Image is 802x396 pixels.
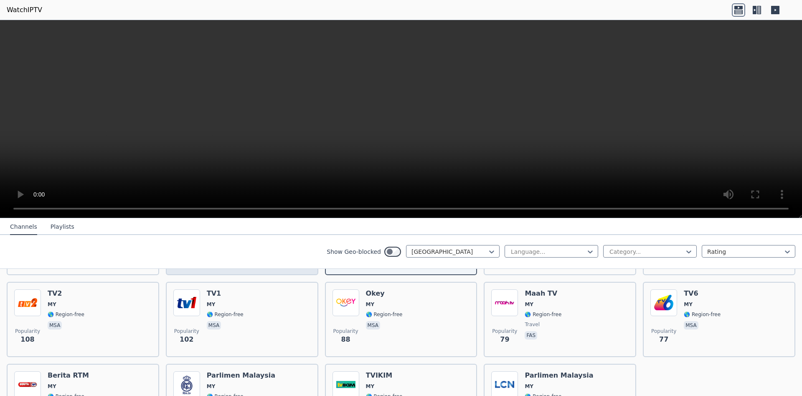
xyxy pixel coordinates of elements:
[48,383,56,390] span: MY
[341,335,350,345] span: 88
[332,289,359,316] img: Okey
[48,321,62,330] p: msa
[327,248,381,256] label: Show Geo-blocked
[207,383,216,390] span: MY
[684,321,698,330] p: msa
[366,371,403,380] h6: TVIKIM
[366,321,380,330] p: msa
[684,289,721,298] h6: TV6
[525,301,533,308] span: MY
[366,289,403,298] h6: Okey
[366,383,375,390] span: MY
[366,301,375,308] span: MY
[500,335,509,345] span: 79
[48,301,56,308] span: MY
[684,301,693,308] span: MY
[207,321,221,330] p: msa
[207,371,275,380] h6: Parlimen Malaysia
[10,219,37,235] button: Channels
[651,328,676,335] span: Popularity
[333,328,358,335] span: Popularity
[180,335,193,345] span: 102
[174,328,199,335] span: Popularity
[525,289,561,298] h6: Maah TV
[650,289,677,316] img: TV6
[659,335,668,345] span: 77
[207,301,216,308] span: MY
[525,331,537,340] p: fas
[173,289,200,316] img: TV1
[7,5,42,15] a: WatchIPTV
[525,371,593,380] h6: Parlimen Malaysia
[684,311,721,318] span: 🌎 Region-free
[491,289,518,316] img: Maah TV
[492,328,517,335] span: Popularity
[207,311,244,318] span: 🌎 Region-free
[207,289,244,298] h6: TV1
[366,311,403,318] span: 🌎 Region-free
[48,311,84,318] span: 🌎 Region-free
[15,328,40,335] span: Popularity
[525,383,533,390] span: MY
[525,321,540,328] span: travel
[525,311,561,318] span: 🌎 Region-free
[48,289,84,298] h6: TV2
[20,335,34,345] span: 108
[48,371,89,380] h6: Berita RTM
[14,289,41,316] img: TV2
[51,219,74,235] button: Playlists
